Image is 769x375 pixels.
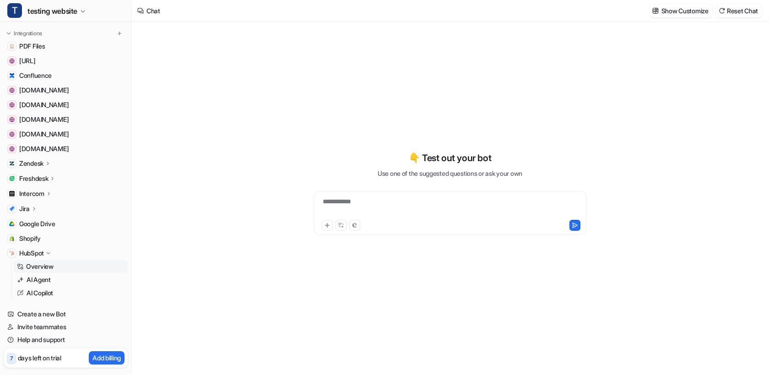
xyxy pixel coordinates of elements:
[661,6,709,16] p: Show Customize
[9,102,15,108] img: support.coursiv.io
[27,5,77,17] span: testing website
[19,249,44,258] p: HubSpot
[19,159,43,168] p: Zendesk
[4,128,128,141] a: careers-nri3pl.com[DOMAIN_NAME]
[4,54,128,67] a: www.eesel.ai[URL]
[9,250,15,256] img: HubSpot
[9,161,15,166] img: Zendesk
[4,113,128,126] a: nri3pl.com[DOMAIN_NAME]
[9,58,15,64] img: www.eesel.ai
[4,142,128,155] a: www.cardekho.com[DOMAIN_NAME]
[19,130,69,139] span: [DOMAIN_NAME]
[19,71,52,80] span: Confluence
[19,115,69,124] span: [DOMAIN_NAME]
[4,232,128,245] a: ShopifyShopify
[13,273,128,286] a: AI Agent
[652,7,659,14] img: customize
[13,287,128,299] a: AI Copilot
[19,189,44,198] p: Intercom
[409,151,491,165] p: 👇 Test out your bot
[4,69,128,82] a: ConfluenceConfluence
[7,3,22,18] span: T
[14,30,42,37] p: Integrations
[4,98,128,111] a: support.coursiv.io[DOMAIN_NAME]
[9,73,15,78] img: Confluence
[19,144,69,153] span: [DOMAIN_NAME]
[5,30,12,37] img: expand menu
[146,6,160,16] div: Chat
[4,321,128,333] a: Invite teammates
[19,42,45,51] span: PDF Files
[116,30,123,37] img: menu_add.svg
[4,29,45,38] button: Integrations
[9,176,15,181] img: Freshdesk
[378,168,522,178] p: Use one of the suggested questions or ask your own
[19,174,48,183] p: Freshdesk
[9,131,15,137] img: careers-nri3pl.com
[19,219,55,228] span: Google Drive
[19,100,69,109] span: [DOMAIN_NAME]
[27,288,53,298] p: AI Copilot
[19,56,36,65] span: [URL]
[9,87,15,93] img: support.bikesonline.com.au
[9,221,15,227] img: Google Drive
[650,4,712,17] button: Show Customize
[9,43,15,49] img: PDF Files
[27,275,51,284] p: AI Agent
[9,146,15,152] img: www.cardekho.com
[716,4,762,17] button: Reset Chat
[4,84,128,97] a: support.bikesonline.com.au[DOMAIN_NAME]
[13,260,128,273] a: Overview
[10,354,13,363] p: 7
[719,7,725,14] img: reset
[89,351,125,364] button: Add billing
[4,308,128,321] a: Create a new Bot
[18,353,61,363] p: days left on trial
[9,117,15,122] img: nri3pl.com
[4,40,128,53] a: PDF FilesPDF Files
[26,262,54,271] p: Overview
[19,234,41,243] span: Shopify
[9,206,15,212] img: Jira
[9,191,15,196] img: Intercom
[92,353,121,363] p: Add billing
[9,236,15,241] img: Shopify
[4,217,128,230] a: Google DriveGoogle Drive
[4,333,128,346] a: Help and support
[19,204,30,213] p: Jira
[19,86,69,95] span: [DOMAIN_NAME]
